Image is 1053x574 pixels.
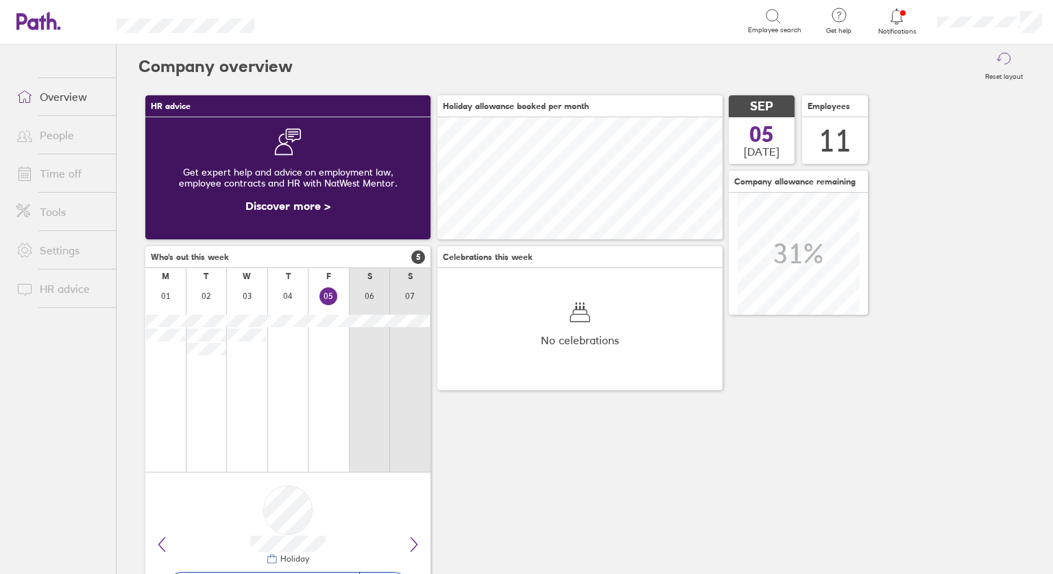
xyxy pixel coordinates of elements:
[367,272,372,281] div: S
[5,160,116,187] a: Time off
[748,26,801,34] span: Employee search
[5,121,116,149] a: People
[411,250,425,264] span: 5
[156,156,420,200] div: Get expert help and advice on employment law, employee contracts and HR with NatWest Mentor.
[744,145,779,158] span: [DATE]
[291,14,326,27] div: Search
[443,252,533,262] span: Celebrations this week
[278,554,309,564] div: Holiday
[977,69,1031,81] label: Reset layout
[151,252,229,262] span: Who's out this week
[204,272,208,281] div: T
[734,177,856,187] span: Company allowance remaining
[875,27,919,36] span: Notifications
[162,272,169,281] div: M
[5,275,116,302] a: HR advice
[326,272,331,281] div: F
[243,272,251,281] div: W
[977,45,1031,88] button: Reset layout
[541,334,619,346] span: No celebrations
[819,123,851,158] div: 11
[816,27,861,35] span: Get help
[808,101,850,111] span: Employees
[151,101,191,111] span: HR advice
[286,272,291,281] div: T
[750,99,773,114] span: SEP
[749,123,774,145] span: 05
[245,199,330,213] a: Discover more >
[408,272,413,281] div: S
[5,237,116,264] a: Settings
[443,101,589,111] span: Holiday allowance booked per month
[5,83,116,110] a: Overview
[5,198,116,226] a: Tools
[875,7,919,36] a: Notifications
[138,45,293,88] h2: Company overview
